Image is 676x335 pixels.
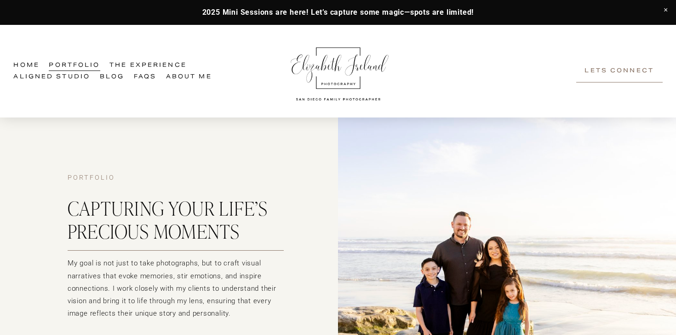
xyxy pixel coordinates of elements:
h4: Portfolio [68,174,284,182]
a: FAQs [134,71,156,83]
a: Home [13,60,39,71]
img: Elizabeth Ireland Photography San Diego Family Photographer [286,39,391,104]
a: Lets Connect [576,60,663,82]
p: My goal is not just to take photographs, but to craft visual narratives that evoke memories, stir... [68,257,284,320]
a: About Me [166,71,212,83]
a: Blog [100,71,124,83]
span: The Experience [109,60,187,71]
h2: Capturing your Life’s precious moments [68,197,284,243]
a: Aligned Studio [13,71,90,83]
a: Portfolio [49,60,100,71]
a: folder dropdown [109,60,187,71]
